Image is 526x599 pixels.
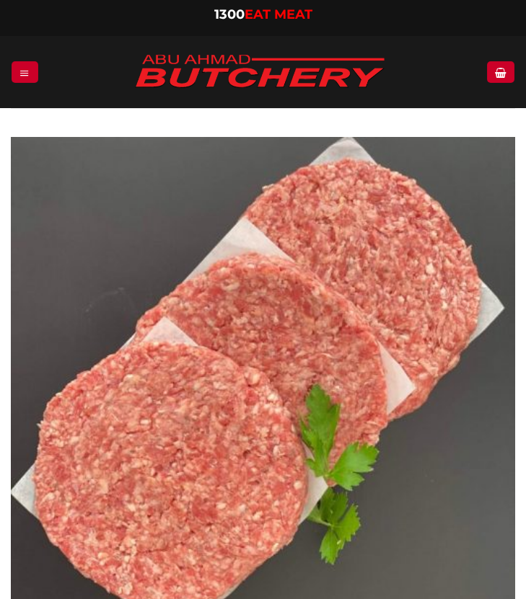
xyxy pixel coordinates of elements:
[123,45,397,99] img: Abu Ahmad Butchery
[214,6,245,22] span: 1300
[245,6,312,22] span: EAT MEAT
[487,61,514,82] a: View cart
[214,6,312,22] a: 1300EAT MEAT
[12,61,38,82] a: Menu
